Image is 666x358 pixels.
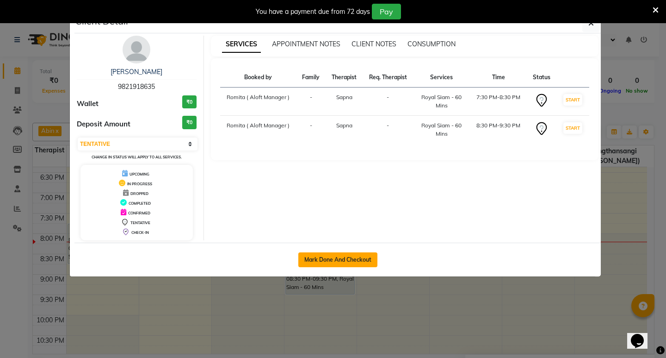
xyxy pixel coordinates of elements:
button: Mark Done And Checkout [298,252,377,267]
td: - [296,88,326,116]
span: DROPPED [130,191,148,196]
span: CONSUMPTION [407,40,456,48]
th: Services [413,68,470,88]
th: Family [296,68,326,88]
span: COMPLETED [129,201,151,206]
h3: ₹0 [182,95,197,109]
th: Therapist [326,68,363,88]
th: Req. Therapist [363,68,413,88]
small: Change in status will apply to all services. [92,155,182,159]
th: Time [470,68,527,88]
span: CLIENT NOTES [351,40,396,48]
span: TENTATIVE [130,220,150,225]
div: Royal Siam - 60 Mins [419,93,464,110]
button: Pay [372,4,401,19]
th: Status [527,68,556,88]
span: UPCOMING [129,172,149,176]
div: Royal Siam - 60 Mins [419,121,464,138]
div: You have a payment due from 72 days [256,7,370,17]
span: CONFIRMED [128,211,150,215]
td: Romita ( Aloft Manager ) [220,116,296,144]
button: START [563,94,582,106]
a: [PERSON_NAME] [111,68,162,76]
td: 7:30 PM-8:30 PM [470,88,527,116]
span: CHECK-IN [131,230,149,235]
span: Deposit Amount [77,119,130,130]
td: - [363,116,413,144]
td: Romita ( Aloft Manager ) [220,88,296,116]
h3: ₹0 [182,116,197,129]
span: APPOINTMENT NOTES [272,40,340,48]
img: avatar [123,36,150,63]
span: IN PROGRESS [127,182,152,186]
td: 8:30 PM-9:30 PM [470,116,527,144]
iframe: chat widget [627,321,657,349]
span: Sapna [336,94,352,100]
span: 9821918635 [118,82,155,91]
td: - [363,88,413,116]
span: SERVICES [222,36,261,53]
td: - [296,116,326,144]
button: START [563,122,582,134]
span: Sapna [336,122,352,129]
th: Booked by [220,68,296,88]
span: Wallet [77,99,99,109]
